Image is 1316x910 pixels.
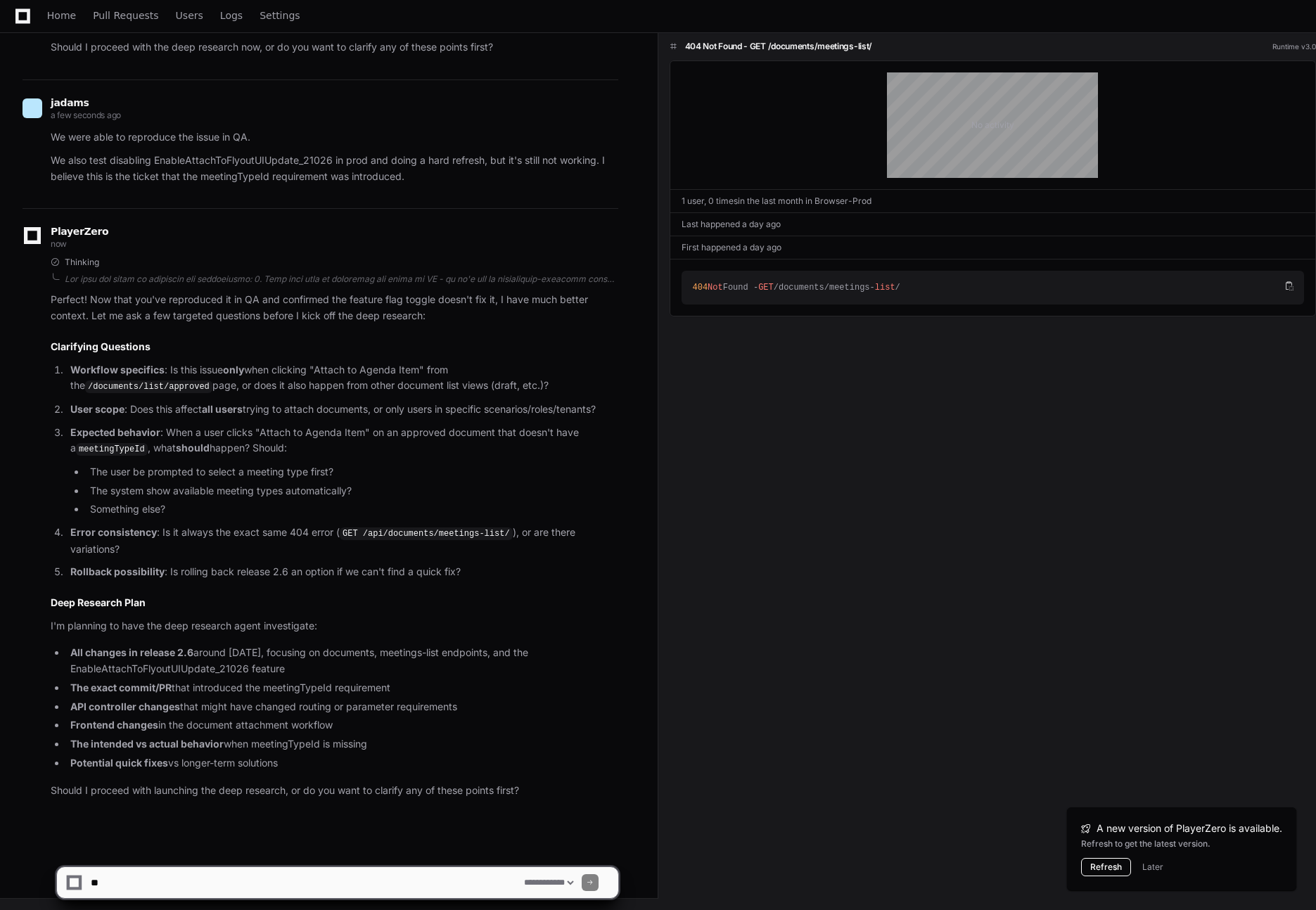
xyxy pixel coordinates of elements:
strong: Potential quick fixes [70,757,168,769]
p: Should I proceed with the deep research now, or do you want to clarify any of these points first? [51,39,618,56]
span: a few seconds ago [51,110,121,120]
span: Thinking [65,257,99,268]
li: The user be prompted to select a meeting type first? [86,464,618,480]
strong: The exact commit/PR [70,681,172,693]
strong: All changes in release 2.6 [70,646,193,658]
p: : Is this issue when clicking "Attach to Agenda Item" from the page, or does it also happen from ... [70,362,618,395]
li: Something else? [86,501,618,518]
strong: Frontend changes [70,719,158,731]
span: 404 [693,283,708,293]
span: Not [708,283,723,293]
span: Home [47,11,76,20]
li: that might have changed routing or parameter requirements [66,699,618,715]
p: Perfect! Now that you've reproduced it in QA and confirmed the feature flag toggle doesn't fix it... [51,292,618,324]
code: GET /api/documents/meetings-list/ [340,527,513,540]
strong: should [176,442,210,454]
div: First happened a day ago [682,242,1305,253]
code: meetingTypeId [76,443,148,456]
span: PlayerZero [51,227,108,236]
p: We also test disabling EnableAttachToFlyoutUIUpdate_21026 in prod and doing a hard refresh, but i... [51,153,618,185]
div: Refresh to get the latest version. [1081,838,1282,850]
li: in the document attachment workflow [66,717,618,733]
span: 1 user, 0 times [682,196,738,206]
span: in the last month in Browser-Prod [738,196,871,206]
div: Runtime v3.0 [1272,41,1316,52]
h2: Clarifying Questions [51,340,618,354]
div: Lor ipsu dol sitam co adipiscin eli seddoeiusmo: 0. Temp inci utla et doloremag ali enima mi VE -... [65,274,618,285]
p: : When a user clicks "Attach to Agenda Item" on an approved document that doesn't have a , what h... [70,425,618,457]
strong: Expected behavior [70,426,160,438]
span: Settings [260,11,300,20]
h2: Deep Research Plan [51,596,618,610]
span: Users [176,11,203,20]
strong: Error consistency [70,526,157,538]
strong: Workflow specifics [70,364,165,376]
strong: API controller changes [70,700,180,712]
p: I'm planning to have the deep research agent investigate: [51,618,618,634]
p: : Is rolling back release 2.6 an option if we can't find a quick fix? [70,564,618,580]
span: Logs [220,11,243,20]
li: around [DATE], focusing on documents, meetings-list endpoints, and the EnableAttachToFlyoutUIUpda... [66,645,618,677]
li: vs longer-term solutions [66,755,618,771]
span: now [51,238,67,249]
div: Found - /documents/meetings- / [693,282,1282,293]
span: jadams [51,97,89,108]
div: No activity [971,120,1014,131]
strong: only [223,364,244,376]
li: that introduced the meetingTypeId requirement [66,680,618,696]
li: when meetingTypeId is missing [66,736,618,752]
p: Should I proceed with launching the deep research, or do you want to clarify any of these points ... [51,783,618,799]
span: list [875,283,895,293]
li: The system show available meeting types automatically? [86,483,618,499]
p: : Is it always the exact same 404 error ( ), or are there variations? [70,525,618,557]
strong: The intended vs actual behavior [70,738,224,750]
button: Later [1142,861,1163,873]
strong: User scope [70,403,124,415]
span: GET [758,283,774,293]
div: Last happened a day ago [682,219,1305,230]
button: Refresh [1081,858,1131,876]
strong: Rollback possibility [70,565,165,577]
span: A new version of PlayerZero is available. [1097,821,1282,835]
span: Pull Requests [93,11,158,20]
h1: 404 Not Found - GET /documents/meetings-list/ [685,41,873,52]
p: : Does this affect trying to attach documents, or only users in specific scenarios/roles/tenants? [70,402,618,418]
strong: all users [202,403,243,415]
p: We were able to reproduce the issue in QA. [51,129,618,146]
code: /documents/list/approved [85,380,212,393]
